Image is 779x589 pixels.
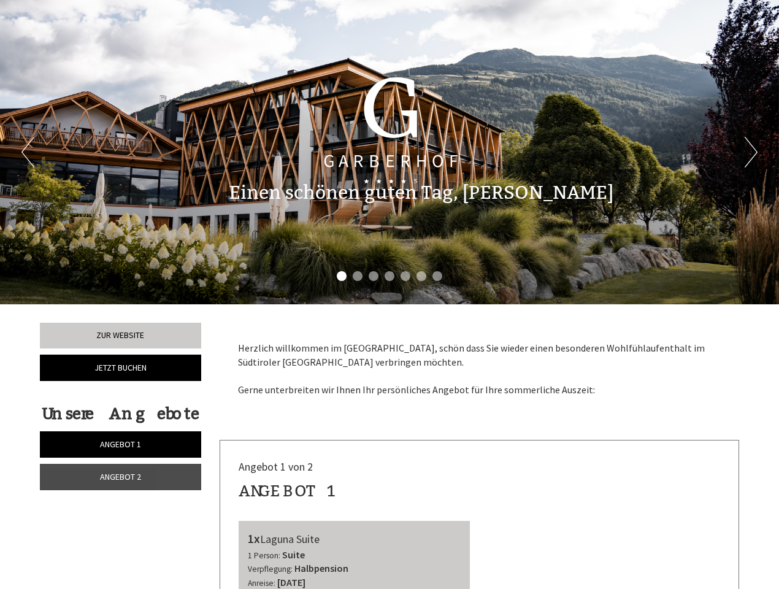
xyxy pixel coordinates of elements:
small: Verpflegung: [248,564,293,574]
div: Unsere Angebote [40,402,201,425]
b: Suite [282,549,305,561]
small: 1 Person: [248,550,280,561]
b: Halbpension [294,562,348,574]
div: Angebot 1 [239,480,337,502]
span: Angebot 2 [100,471,141,482]
span: Angebot 1 von 2 [239,460,313,474]
p: Herzlich willkommen im [GEOGRAPHIC_DATA], schön dass Sie wieder einen besonderen Wohlfühlaufentha... [238,341,721,397]
small: Anreise: [248,578,275,588]
button: Next [745,137,758,167]
h1: Einen schönen guten Tag, [PERSON_NAME] [229,183,613,203]
div: Laguna Suite [248,530,461,548]
a: Zur Website [40,323,201,348]
span: Angebot 1 [100,439,141,450]
button: Previous [21,137,34,167]
b: 1x [248,531,260,546]
a: Jetzt buchen [40,355,201,381]
b: [DATE] [277,576,305,588]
